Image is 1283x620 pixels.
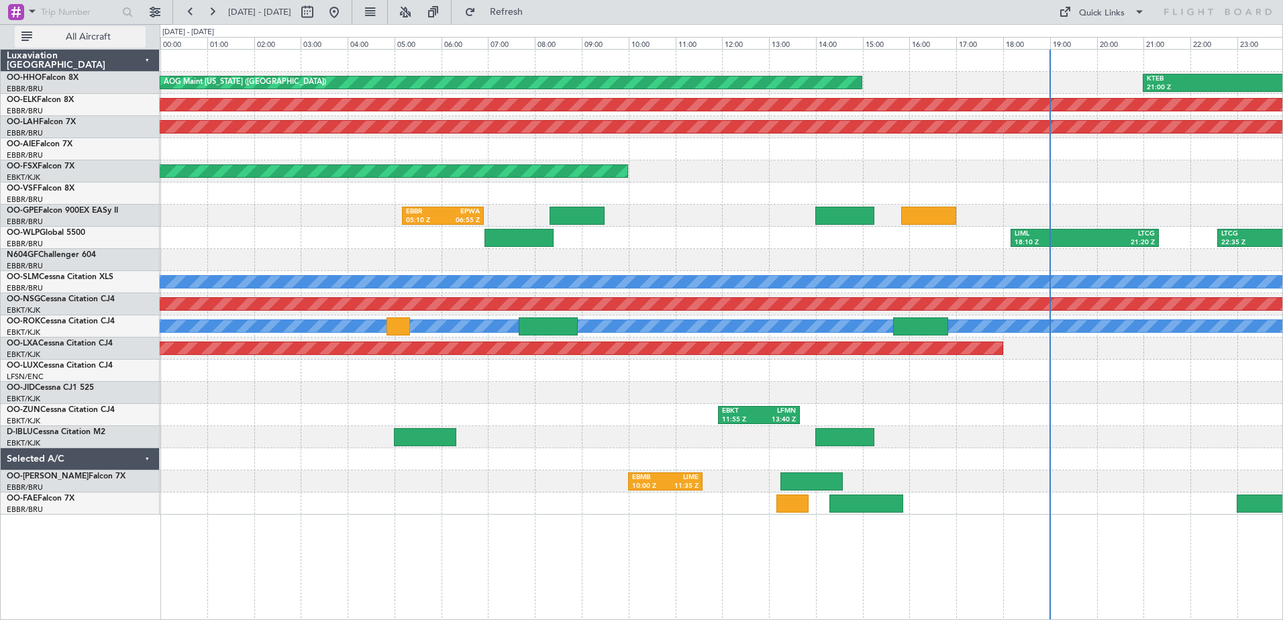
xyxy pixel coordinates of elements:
div: 11:55 Z [722,415,759,425]
button: Quick Links [1052,1,1151,23]
a: OO-NSGCessna Citation CJ4 [7,295,115,303]
div: 06:55 Z [443,216,480,225]
a: LFSN/ENC [7,372,44,382]
div: 05:00 [395,37,442,49]
span: OO-NSG [7,295,40,303]
span: OO-LAH [7,118,39,126]
div: 07:00 [488,37,535,49]
div: 06:00 [442,37,489,49]
span: OO-SLM [7,273,39,281]
a: EBBR/BRU [7,217,43,227]
span: OO-FSX [7,162,38,170]
span: OO-LXA [7,340,38,348]
button: All Aircraft [15,26,146,48]
div: EBKT [722,407,759,416]
div: 13:40 Z [759,415,796,425]
div: EBMB [632,473,665,482]
button: Refresh [458,1,539,23]
a: EBBR/BRU [7,195,43,205]
a: OO-[PERSON_NAME]Falcon 7X [7,472,125,480]
a: EBBR/BRU [7,482,43,493]
a: OO-LXACessna Citation CJ4 [7,340,113,348]
a: EBKT/KJK [7,438,40,448]
a: OO-FSXFalcon 7X [7,162,74,170]
a: EBKT/KJK [7,394,40,404]
span: OO-HHO [7,74,42,82]
a: EBBR/BRU [7,239,43,249]
div: 11:35 Z [665,482,698,491]
a: EBBR/BRU [7,106,43,116]
div: 14:00 [816,37,863,49]
div: Quick Links [1079,7,1125,20]
a: EBBR/BRU [7,283,43,293]
div: EBBR [406,207,443,217]
span: OO-AIE [7,140,36,148]
div: [DATE] - [DATE] [162,27,214,38]
span: OO-WLP [7,229,40,237]
span: Refresh [478,7,535,17]
span: OO-[PERSON_NAME] [7,472,89,480]
a: N604GFChallenger 604 [7,251,96,259]
div: 17:00 [956,37,1003,49]
a: OO-ZUNCessna Citation CJ4 [7,406,115,414]
div: 10:00 Z [632,482,665,491]
span: N604GF [7,251,38,259]
a: EBKT/KJK [7,327,40,338]
a: EBBR/BRU [7,84,43,94]
a: OO-FAEFalcon 7X [7,495,74,503]
span: OO-FAE [7,495,38,503]
a: OO-AIEFalcon 7X [7,140,72,148]
div: 12:00 [722,37,769,49]
div: 09:00 [582,37,629,49]
span: OO-LUX [7,362,38,370]
div: EPWA [443,207,480,217]
a: EBKT/KJK [7,305,40,315]
a: OO-SLMCessna Citation XLS [7,273,113,281]
span: OO-ROK [7,317,40,325]
div: LTCG [1084,229,1155,239]
div: LIME [665,473,698,482]
input: Trip Number [41,2,118,22]
div: 00:00 [160,37,207,49]
div: 20:00 [1097,37,1144,49]
a: OO-VSFFalcon 8X [7,185,74,193]
div: 18:00 [1003,37,1050,49]
a: OO-JIDCessna CJ1 525 [7,384,94,392]
div: LFMN [759,407,796,416]
div: 11:00 [676,37,723,49]
a: OO-HHOFalcon 8X [7,74,79,82]
div: AOG Maint [US_STATE] ([GEOGRAPHIC_DATA]) [164,72,326,93]
a: OO-LUXCessna Citation CJ4 [7,362,113,370]
div: 16:00 [909,37,956,49]
div: 13:00 [769,37,816,49]
a: EBBR/BRU [7,505,43,515]
div: 21:20 Z [1084,238,1155,248]
a: EBBR/BRU [7,128,43,138]
a: EBKT/KJK [7,416,40,426]
a: EBBR/BRU [7,150,43,160]
a: OO-WLPGlobal 5500 [7,229,85,237]
div: 21:00 [1143,37,1190,49]
div: 18:10 Z [1015,238,1085,248]
span: OO-GPE [7,207,38,215]
span: OO-ZUN [7,406,40,414]
span: OO-ELK [7,96,37,104]
div: 10:00 [629,37,676,49]
div: 08:00 [535,37,582,49]
span: OO-VSF [7,185,38,193]
span: [DATE] - [DATE] [228,6,291,18]
a: EBKT/KJK [7,350,40,360]
a: D-IBLUCessna Citation M2 [7,428,105,436]
a: OO-LAHFalcon 7X [7,118,76,126]
div: 01:00 [207,37,254,49]
a: EBBR/BRU [7,261,43,271]
a: EBKT/KJK [7,172,40,183]
div: 05:10 Z [406,216,443,225]
span: D-IBLU [7,428,33,436]
div: LIML [1015,229,1085,239]
span: All Aircraft [35,32,142,42]
div: 19:00 [1050,37,1097,49]
span: OO-JID [7,384,35,392]
a: OO-GPEFalcon 900EX EASy II [7,207,118,215]
a: OO-ELKFalcon 8X [7,96,74,104]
